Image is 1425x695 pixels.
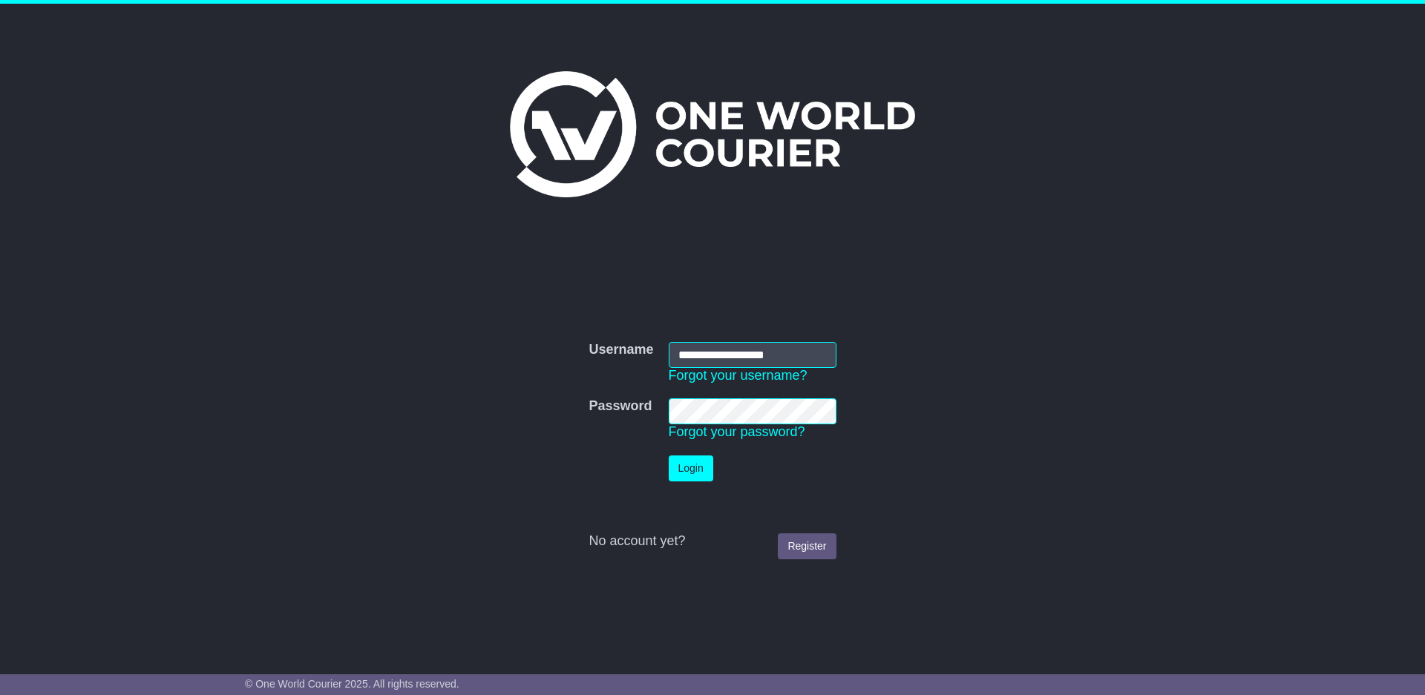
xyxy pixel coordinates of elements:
a: Forgot your username? [669,368,807,383]
span: © One World Courier 2025. All rights reserved. [245,678,459,690]
button: Login [669,455,713,481]
img: One World [510,71,915,197]
label: Username [589,342,653,358]
a: Forgot your password? [669,424,805,439]
div: No account yet? [589,533,836,550]
label: Password [589,398,652,415]
a: Register [778,533,836,559]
